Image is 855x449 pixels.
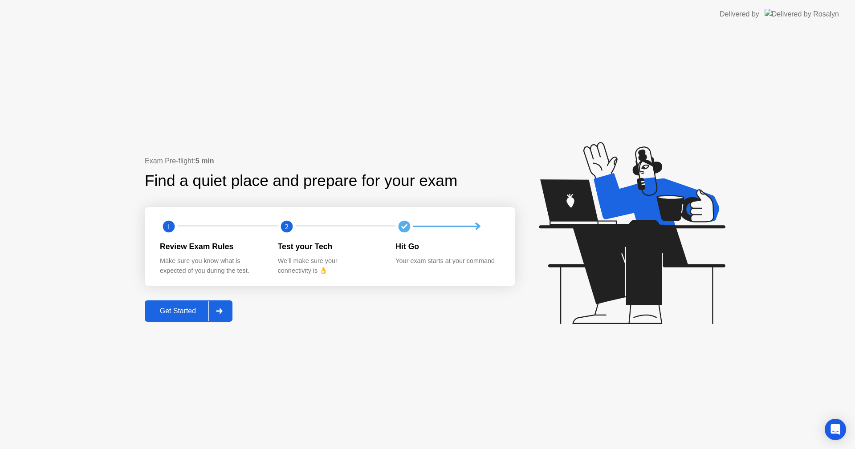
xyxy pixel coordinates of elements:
div: Get Started [147,307,208,315]
div: Hit Go [395,241,499,252]
div: Exam Pre-flight: [145,156,515,166]
button: Get Started [145,300,232,322]
text: 1 [167,222,171,231]
div: Review Exam Rules [160,241,264,252]
div: We’ll make sure your connectivity is 👌 [278,256,382,275]
text: 2 [285,222,289,231]
div: Your exam starts at your command [395,256,499,266]
img: Delivered by Rosalyn [765,9,839,19]
b: 5 min [195,157,214,165]
div: Open Intercom Messenger [825,419,846,440]
div: Find a quiet place and prepare for your exam [145,169,459,193]
div: Test your Tech [278,241,382,252]
div: Delivered by [720,9,759,20]
div: Make sure you know what is expected of you during the test. [160,256,264,275]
